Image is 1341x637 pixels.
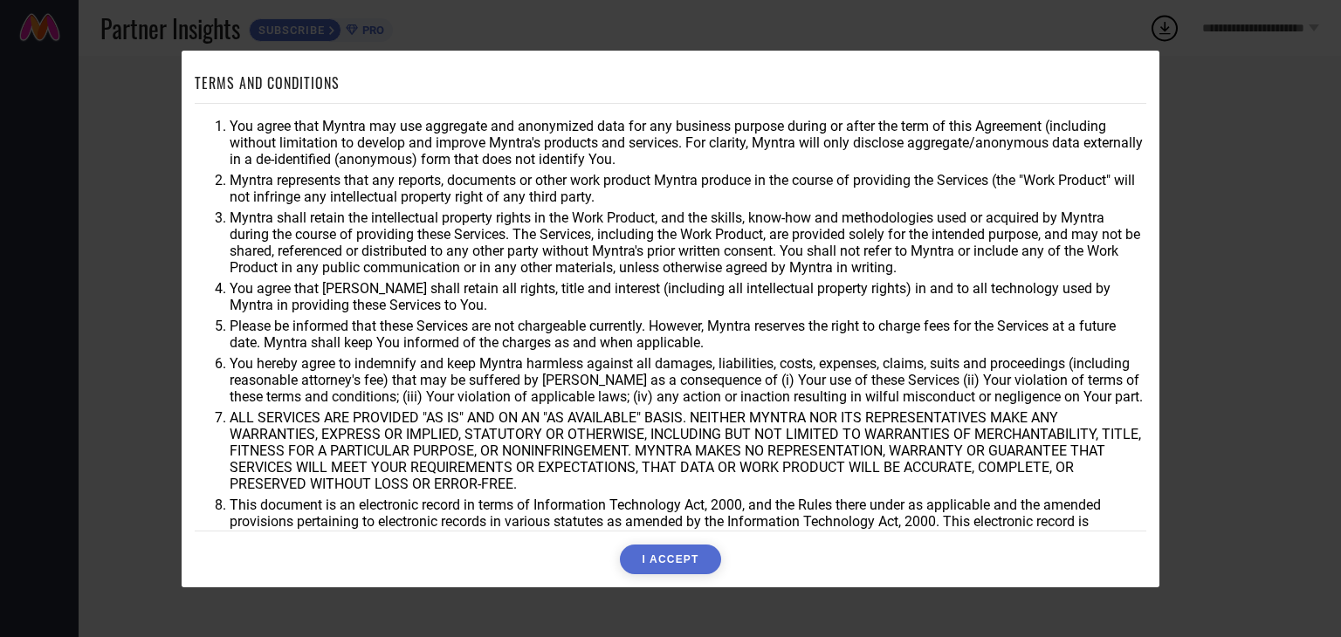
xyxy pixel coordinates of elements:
[230,118,1146,168] li: You agree that Myntra may use aggregate and anonymized data for any business purpose during or af...
[230,172,1146,205] li: Myntra represents that any reports, documents or other work product Myntra produce in the course ...
[230,280,1146,313] li: You agree that [PERSON_NAME] shall retain all rights, title and interest (including all intellect...
[230,318,1146,351] li: Please be informed that these Services are not chargeable currently. However, Myntra reserves the...
[230,209,1146,276] li: Myntra shall retain the intellectual property rights in the Work Product, and the skills, know-ho...
[230,497,1146,546] li: This document is an electronic record in terms of Information Technology Act, 2000, and the Rules...
[230,355,1146,405] li: You hereby agree to indemnify and keep Myntra harmless against all damages, liabilities, costs, e...
[230,409,1146,492] li: ALL SERVICES ARE PROVIDED "AS IS" AND ON AN "AS AVAILABLE" BASIS. NEITHER MYNTRA NOR ITS REPRESEN...
[620,545,720,574] button: I ACCEPT
[195,72,340,93] h1: TERMS AND CONDITIONS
